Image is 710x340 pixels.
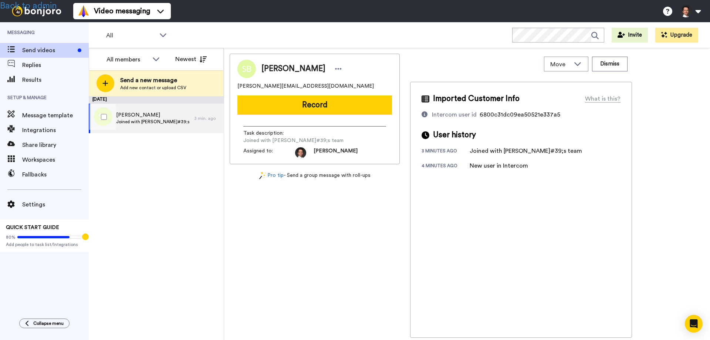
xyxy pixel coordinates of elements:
div: - Send a group message with roll-ups [230,172,400,179]
span: [PERSON_NAME] [314,147,358,158]
span: Workspaces [22,155,89,164]
button: Newest [170,52,212,67]
div: 3 min. ago [194,115,220,121]
span: 6800c31dc09ea50521e337a5 [480,112,560,118]
span: Add new contact or upload CSV [120,85,186,91]
span: All [106,31,156,40]
span: [PERSON_NAME] [261,63,325,74]
span: [PERSON_NAME] [116,111,190,119]
div: All members [106,55,149,64]
span: Send a new message [120,76,186,85]
button: Invite [612,28,648,43]
button: Upgrade [655,28,698,43]
span: Joined with [PERSON_NAME]#39;s team [116,119,190,125]
div: Open Intercom Messenger [685,315,703,333]
span: Add people to task list/Integrations [6,242,83,248]
span: Joined with [PERSON_NAME]#39;s team [243,137,344,144]
button: Record [237,95,392,115]
img: Image of Sarah Bax [237,60,256,78]
a: Pro tip [259,172,284,179]
div: What is this? [585,94,621,103]
div: 4 minutes ago [422,163,470,170]
div: [DATE] [89,96,224,104]
div: Joined with [PERSON_NAME]#39;s team [470,147,582,155]
span: Share library [22,141,89,149]
span: Assigned to: [243,147,295,158]
span: Fallbacks [22,170,89,179]
div: 3 minutes ago [422,148,470,155]
span: Replies [22,61,89,70]
div: Tooltip anchor [82,233,89,240]
img: photo.jpg [295,147,306,158]
div: New user in Intercom [470,161,528,170]
img: magic-wand.svg [259,172,266,179]
button: Collapse menu [19,319,70,328]
span: Video messaging [94,6,150,16]
span: QUICK START GUIDE [6,225,59,230]
span: User history [433,129,476,141]
span: Settings [22,200,89,209]
span: [PERSON_NAME][EMAIL_ADDRESS][DOMAIN_NAME] [237,83,374,90]
span: Message template [22,111,89,120]
span: Imported Customer Info [433,93,520,104]
div: Intercom user id [432,110,477,119]
span: Move [550,60,570,69]
img: vm-color.svg [78,5,89,17]
span: Task description : [243,129,295,137]
span: Send videos [22,46,75,55]
button: Dismiss [592,57,628,71]
span: Collapse menu [33,320,64,326]
span: Results [22,75,89,84]
span: Integrations [22,126,89,135]
span: 80% [6,234,16,240]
